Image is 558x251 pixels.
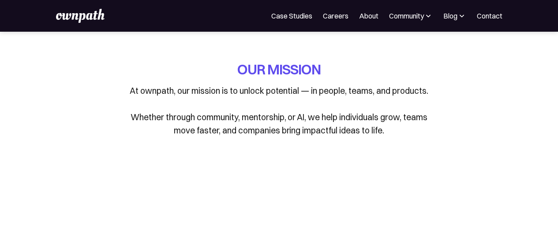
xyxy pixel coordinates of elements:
[125,84,434,137] p: At ownpath, our mission is to unlock potential — in people, teams, and products. Whether through ...
[389,11,424,21] div: Community
[359,11,378,21] a: About
[271,11,312,21] a: Case Studies
[443,11,466,21] div: Blog
[237,60,321,79] h1: OUR MISSION
[443,11,457,21] div: Blog
[477,11,502,21] a: Contact
[389,11,433,21] div: Community
[323,11,348,21] a: Careers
